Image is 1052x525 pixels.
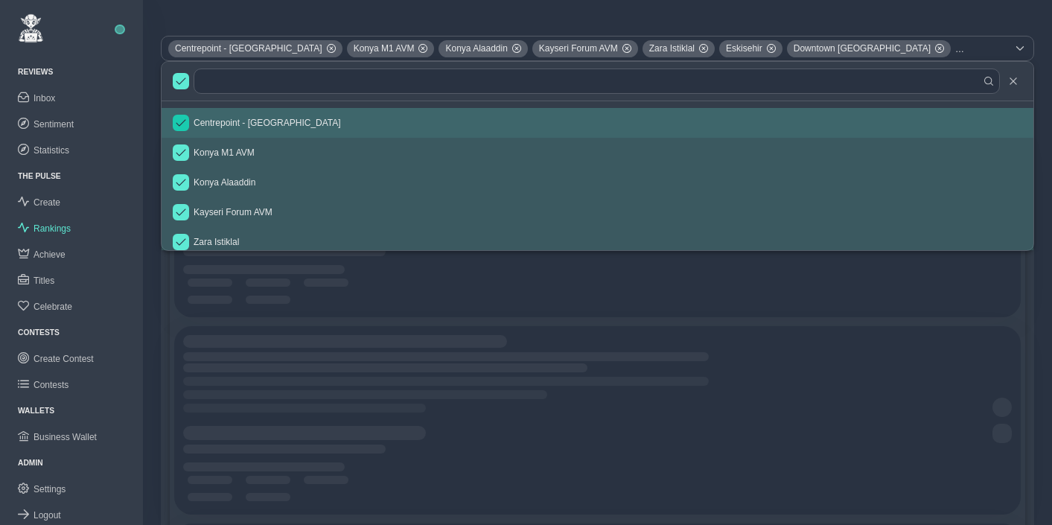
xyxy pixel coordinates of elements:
[194,207,272,217] span: Kayseri Forum AVM
[18,68,53,76] a: Reviews
[34,276,54,286] span: Titles
[354,43,415,54] span: Konya M1 AVM
[539,43,618,54] span: Kayseri Forum AVM
[34,197,60,208] span: Create
[726,43,762,54] span: Eskisehir
[34,119,74,130] span: Sentiment
[34,484,66,494] span: Settings
[649,43,695,54] span: Zara Istiklal
[194,237,239,247] span: Zara Istiklal
[34,432,97,442] span: Business Wallet
[18,459,43,467] a: Admin
[18,407,54,415] a: Wallets
[194,118,341,128] span: Centrepoint - [GEOGRAPHIC_DATA]
[175,43,322,54] span: Centrepoint - [GEOGRAPHIC_DATA]
[18,328,60,337] a: CONTESTS
[794,43,931,54] span: Downtown [GEOGRAPHIC_DATA]
[34,510,61,521] span: Logout
[18,13,44,43] img: ReviewElf Logo
[18,172,61,180] a: THE PULSE
[34,380,68,390] span: Contests
[34,223,71,234] span: Rankings
[34,302,72,312] span: Celebrate
[194,147,255,158] span: Konya M1 AVM
[194,177,255,188] span: Konya Alaaddin
[34,249,66,260] span: Achieve
[34,145,69,156] span: Statistics
[34,93,55,104] span: Inbox
[445,43,507,54] span: Konya Alaaddin
[34,354,94,364] span: Create Contest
